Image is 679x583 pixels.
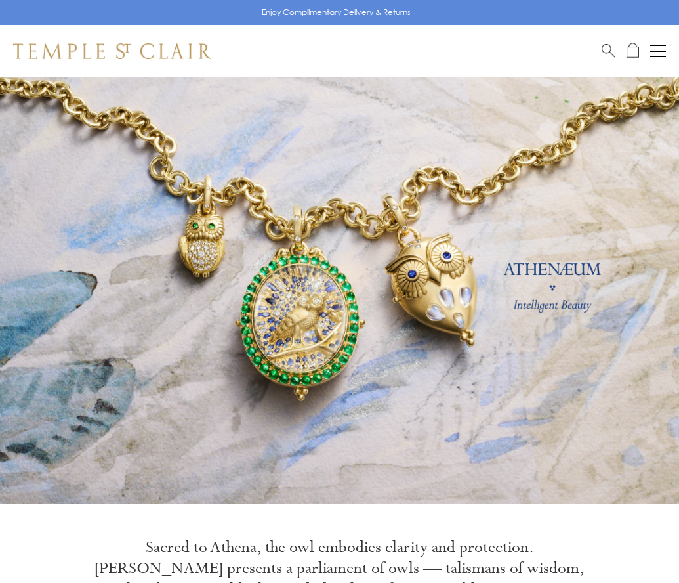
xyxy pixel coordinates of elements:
a: Search [602,43,615,59]
p: Enjoy Complimentary Delivery & Returns [262,6,411,19]
a: Open Shopping Bag [627,43,639,59]
button: Open navigation [650,43,666,59]
img: Temple St. Clair [13,43,211,59]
